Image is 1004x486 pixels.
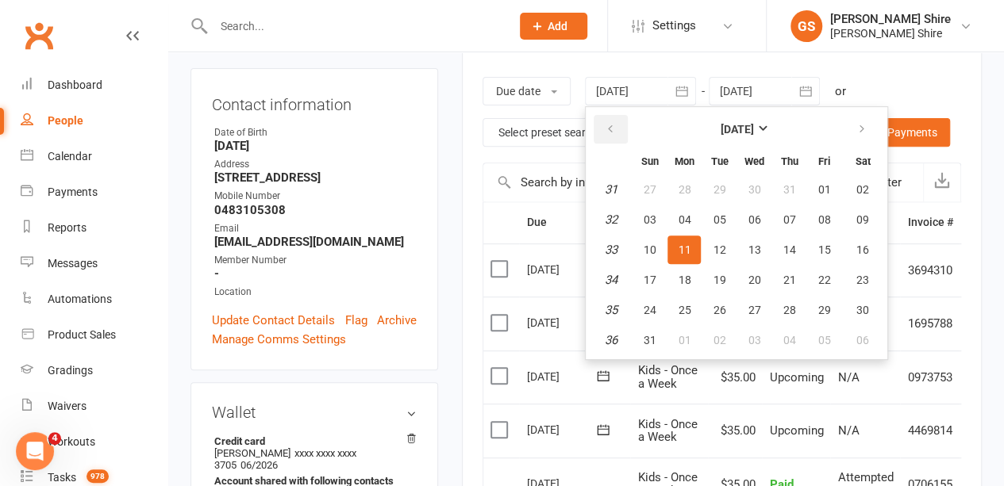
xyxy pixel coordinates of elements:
span: 4 [48,432,61,445]
span: 16 [856,243,869,256]
a: Automations [21,281,167,317]
span: 06/2026 [240,459,278,471]
span: 20 [748,274,760,286]
em: 36 [605,333,617,347]
span: 31 [643,334,656,346]
span: 03 [643,213,656,226]
div: Dashboard [48,78,102,91]
td: 4469814 [900,404,960,457]
button: 31 [633,326,666,354]
button: 06 [737,205,771,234]
strong: [DATE] [214,139,417,153]
td: 1695788 [900,297,960,350]
small: Friday [818,155,830,167]
span: 21 [783,274,795,286]
button: 01 [807,175,841,204]
button: 03 [737,326,771,354]
a: Manage Comms Settings [212,330,346,349]
a: Flag [345,311,367,330]
span: 06 [748,213,760,226]
a: Messages [21,246,167,281]
span: 17 [643,274,656,286]
button: 07 [772,205,806,234]
td: 0973753 [900,350,960,404]
a: Clubworx [19,16,59,55]
div: [DATE] [526,364,599,388]
div: Calendar [48,150,92,163]
span: Add [548,20,567,33]
a: People [21,103,167,139]
button: 24 [633,296,666,324]
button: 11 [667,235,701,264]
div: [PERSON_NAME] Shire [830,26,951,40]
span: 23 [856,274,869,286]
em: 32 [605,212,617,227]
button: 23 [842,266,883,294]
a: Archive [377,311,417,330]
div: Tasks [48,471,76,484]
span: 15 [817,243,830,256]
div: Messages [48,257,98,270]
span: 18 [678,274,690,286]
span: 19 [713,274,725,286]
button: 29 [702,175,736,204]
div: Workouts [48,435,95,448]
input: Search... [209,15,500,37]
em: 31 [605,182,617,197]
th: Due [519,202,630,243]
span: 02 [713,334,725,346]
strong: 0483105308 [214,203,417,217]
a: Product Sales [21,317,167,353]
button: 30 [842,296,883,324]
small: Monday [675,155,694,167]
button: 04 [772,326,806,354]
span: 27 [748,304,760,316]
span: 09 [856,213,869,226]
button: 15 [807,235,841,264]
div: Member Number [214,253,417,268]
span: 28 [678,183,690,196]
span: xxxx xxxx xxxx 3705 [214,447,356,471]
button: 02 [702,326,736,354]
strong: Credit card [214,435,409,447]
span: 30 [856,304,869,316]
button: 08 [807,205,841,234]
span: 08 [817,213,830,226]
span: 11 [678,243,690,256]
span: 04 [678,213,690,226]
button: 26 [702,296,736,324]
em: 33 [605,243,617,257]
button: 20 [737,266,771,294]
button: 10 [633,235,666,264]
button: 01 [667,326,701,354]
iframe: Intercom live chat [16,432,54,470]
div: Waivers [48,400,87,412]
div: [DATE] [526,310,599,335]
button: 05 [807,326,841,354]
button: 09 [842,205,883,234]
a: Family Payments [838,118,950,147]
button: 06 [842,326,883,354]
a: Update Contact Details [212,311,335,330]
span: 07 [783,213,795,226]
span: Kids - Once a Week [637,417,697,445]
span: 31 [783,183,795,196]
strong: - [214,266,417,281]
span: 10 [643,243,656,256]
a: Calendar [21,139,167,174]
em: 34 [605,273,617,287]
a: Reports [21,210,167,246]
input: Search by invoice number [483,163,844,201]
td: 3694310 [900,243,960,297]
small: Sunday [640,155,658,167]
button: 28 [667,175,701,204]
span: 978 [87,469,109,483]
a: Dashboard [21,67,167,103]
small: Saturday [855,155,870,167]
button: 22 [807,266,841,294]
div: Automations [48,293,112,305]
div: Reports [48,221,87,234]
button: 28 [772,296,806,324]
span: Upcoming [769,370,823,385]
button: Due date [483,77,571,105]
